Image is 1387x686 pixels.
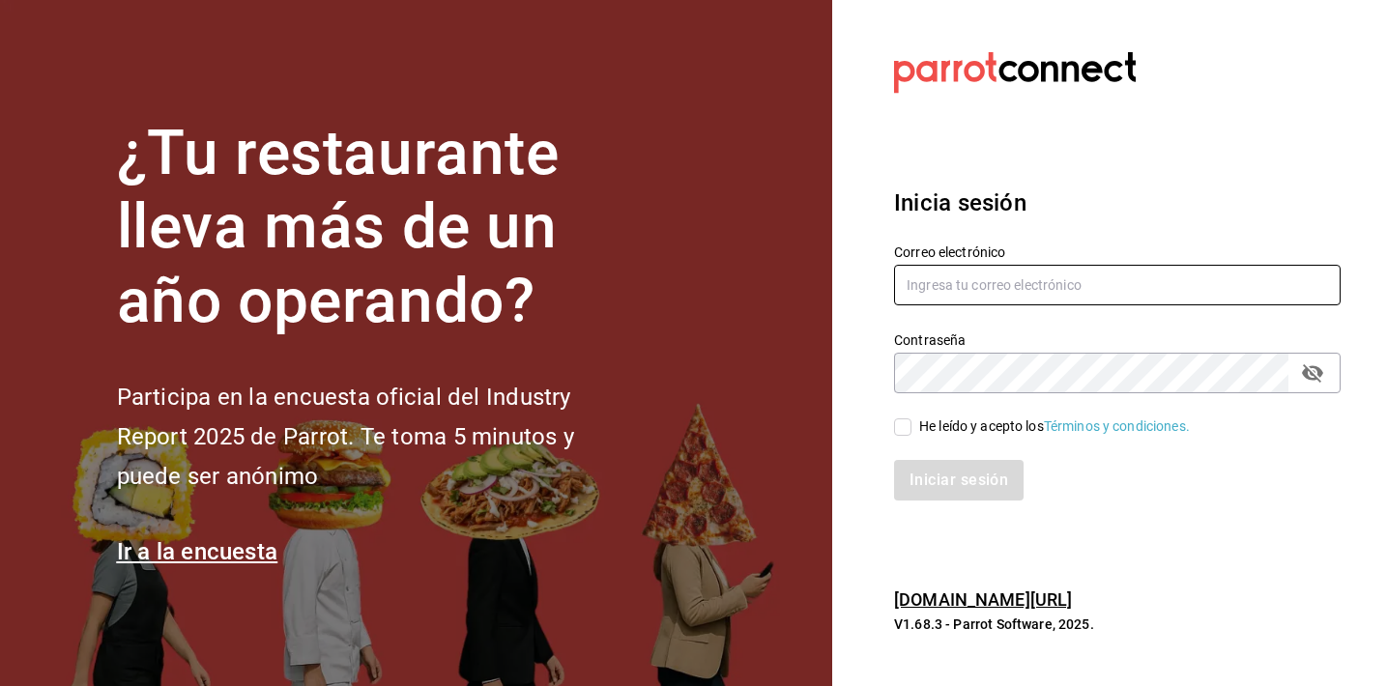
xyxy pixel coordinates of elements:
a: Ir a la encuesta [117,538,278,565]
h3: Inicia sesión [894,186,1341,220]
label: Correo electrónico [894,244,1341,258]
div: He leído y acepto los [919,416,1190,437]
label: Contraseña [894,332,1341,346]
button: passwordField [1296,357,1329,389]
a: Términos y condiciones. [1044,418,1190,434]
h2: Participa en la encuesta oficial del Industry Report 2025 de Parrot. Te toma 5 minutos y puede se... [117,378,639,496]
a: [DOMAIN_NAME][URL] [894,589,1072,610]
h1: ¿Tu restaurante lleva más de un año operando? [117,117,639,339]
p: V1.68.3 - Parrot Software, 2025. [894,615,1341,634]
input: Ingresa tu correo electrónico [894,265,1341,305]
